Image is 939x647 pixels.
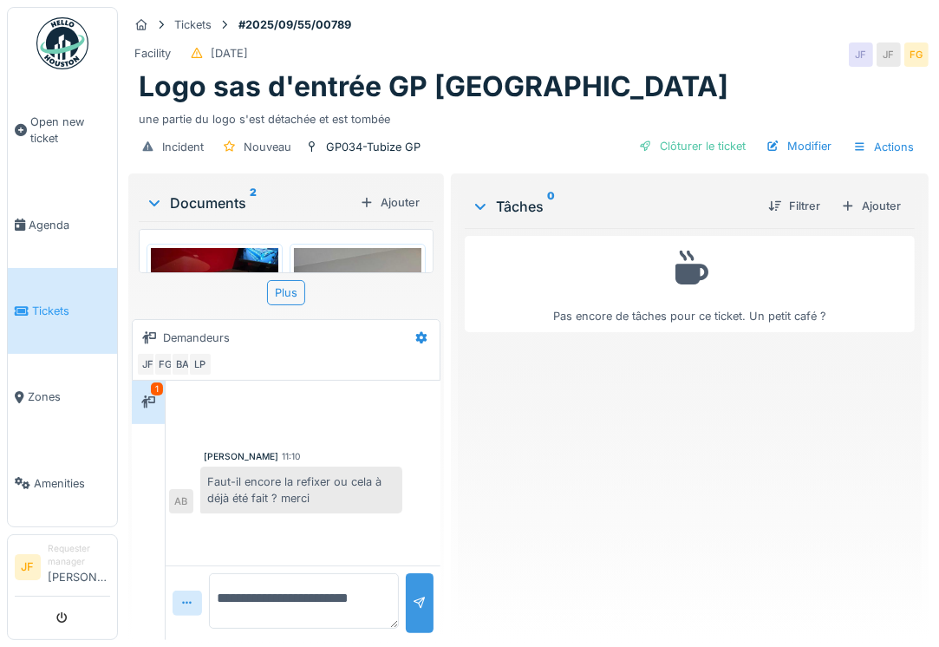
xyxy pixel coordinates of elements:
[174,16,212,33] div: Tickets
[151,382,163,395] div: 1
[877,42,901,67] div: JF
[29,217,110,233] span: Agenda
[476,244,903,324] div: Pas encore de tâches pour ce ticket. Un petit café ?
[834,194,908,218] div: Ajouter
[30,114,110,147] span: Open new ticket
[250,193,257,213] sup: 2
[845,134,922,160] div: Actions
[139,70,728,103] h1: Logo sas d'entrée GP [GEOGRAPHIC_DATA]
[36,17,88,69] img: Badge_color-CXgf-gQk.svg
[15,554,41,580] li: JF
[136,352,160,376] div: JF
[162,139,204,155] div: Incident
[849,42,873,67] div: JF
[8,354,117,440] a: Zones
[15,542,110,597] a: JF Requester manager[PERSON_NAME]
[760,134,838,158] div: Modifier
[151,248,278,343] img: yriyonwtpcsjs21j381h22d5wdfs
[472,196,754,217] div: Tâches
[8,268,117,354] a: Tickets
[200,467,402,513] div: Faut-il encore la refixer ou cela à déjà été fait ? merci
[326,139,421,155] div: GP034-Tubize GP
[761,194,827,218] div: Filtrer
[8,182,117,268] a: Agenda
[48,542,110,592] li: [PERSON_NAME]
[171,352,195,376] div: BA
[163,330,230,346] div: Demandeurs
[267,280,305,305] div: Plus
[632,134,753,158] div: Clôturer le ticket
[169,489,193,513] div: AB
[211,45,248,62] div: [DATE]
[547,196,555,217] sup: 0
[48,542,110,569] div: Requester manager
[204,450,278,463] div: [PERSON_NAME]
[294,248,421,418] img: 8p4cmyjpk9zrll9orkrhgaboc1iv
[34,475,110,492] span: Amenities
[153,352,178,376] div: FG
[8,79,117,182] a: Open new ticket
[139,104,918,127] div: une partie du logo s'est détachée et est tombée
[146,193,353,213] div: Documents
[904,42,929,67] div: FG
[188,352,212,376] div: LP
[231,16,358,33] strong: #2025/09/55/00789
[28,389,110,405] span: Zones
[353,191,427,214] div: Ajouter
[8,441,117,526] a: Amenities
[244,139,291,155] div: Nouveau
[32,303,110,319] span: Tickets
[282,450,300,463] div: 11:10
[134,45,171,62] div: Facility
